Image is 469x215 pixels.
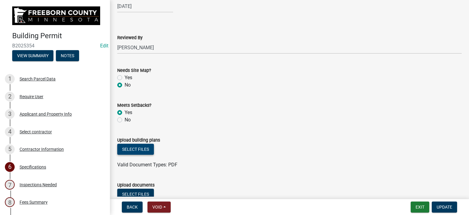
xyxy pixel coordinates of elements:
div: Select contractor [20,130,52,134]
div: Search Parcel Data [20,77,56,81]
div: Inspections Needed [20,183,57,187]
span: Void [152,205,162,209]
label: Needs Site Map? [117,69,151,73]
button: Back [122,202,143,213]
span: Update [437,205,452,209]
button: Exit [411,202,429,213]
div: Fees Summary [20,200,48,204]
div: 4 [5,127,15,137]
label: Upload documents [117,183,155,187]
label: Reviewed By [117,36,143,40]
label: Yes [125,109,132,116]
div: 1 [5,74,15,84]
span: B2025354 [12,43,98,49]
div: Require User [20,95,43,99]
wm-modal-confirm: Edit Application Number [100,43,108,49]
span: Valid Document Types: PDF [117,162,177,168]
wm-modal-confirm: Notes [56,54,79,58]
label: Meets Setbacks? [117,103,151,108]
div: Specifications [20,165,46,169]
a: Edit [100,43,108,49]
img: Freeborn County, Minnesota [12,6,100,25]
div: 3 [5,109,15,119]
div: Contractor Information [20,147,64,151]
span: Back [127,205,138,209]
div: 2 [5,92,15,102]
label: No [125,116,131,124]
label: Upload building plans [117,138,160,143]
button: Update [432,202,457,213]
div: 7 [5,180,15,190]
wm-modal-confirm: Summary [12,54,53,58]
button: Select files [117,144,154,155]
button: Notes [56,50,79,61]
div: 8 [5,197,15,207]
div: Applicant and Property Info [20,112,72,116]
button: Void [147,202,171,213]
button: View Summary [12,50,53,61]
label: No [125,81,131,89]
button: Select files [117,189,154,200]
label: Yes [125,74,132,81]
div: 5 [5,144,15,154]
h4: Building Permit [12,32,105,40]
div: 6 [5,162,15,172]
